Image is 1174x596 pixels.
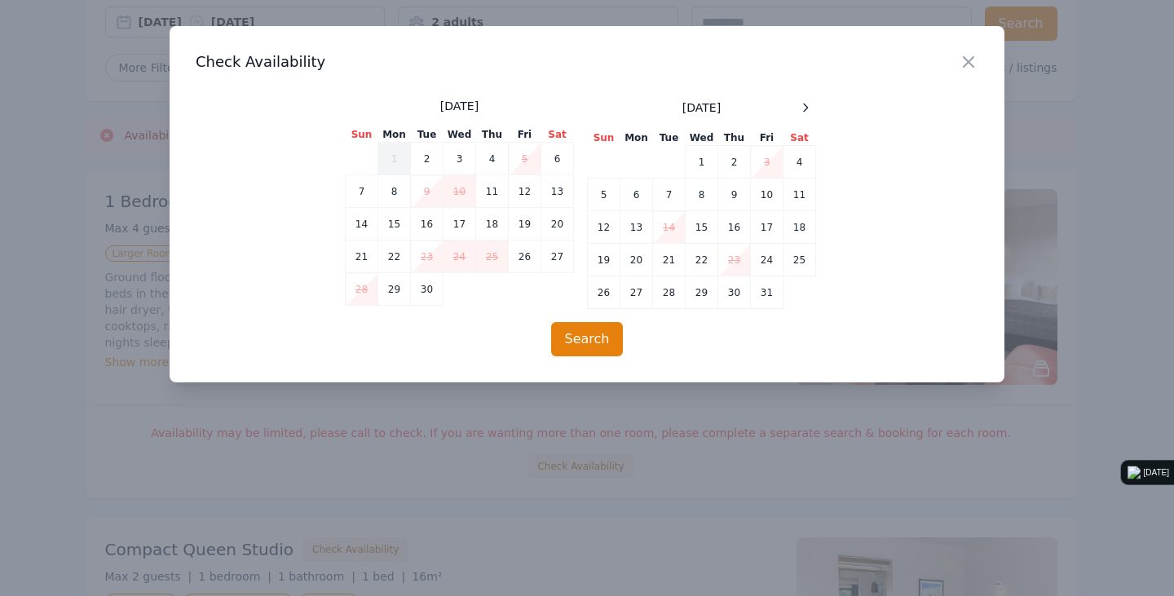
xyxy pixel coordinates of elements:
td: 24 [751,244,783,276]
td: 15 [378,208,411,241]
img: logo [1128,466,1141,479]
th: Mon [378,127,411,143]
td: 27 [541,241,574,273]
td: 3 [751,146,783,179]
td: 31 [751,276,783,309]
td: 7 [653,179,686,211]
span: [DATE] [682,99,721,116]
td: 17 [751,211,783,244]
td: 22 [378,241,411,273]
td: 5 [509,143,541,175]
div: [DATE] [1144,466,1169,479]
td: 17 [444,208,476,241]
td: 9 [718,179,751,211]
td: 8 [378,175,411,208]
td: 26 [509,241,541,273]
td: 26 [588,276,620,309]
td: 10 [444,175,476,208]
td: 12 [588,211,620,244]
td: 21 [346,241,378,273]
td: 9 [411,175,444,208]
td: 19 [509,208,541,241]
td: 30 [411,273,444,306]
th: Sun [346,127,378,143]
button: Search [551,322,624,356]
td: 12 [509,175,541,208]
td: 20 [541,208,574,241]
td: 18 [476,208,509,241]
td: 29 [686,276,718,309]
th: Thu [718,130,751,146]
td: 13 [541,175,574,208]
td: 11 [476,175,509,208]
td: 1 [686,146,718,179]
th: Fri [509,127,541,143]
td: 30 [718,276,751,309]
th: Sat [541,127,574,143]
td: 2 [411,143,444,175]
td: 14 [653,211,686,244]
td: 4 [476,143,509,175]
td: 11 [783,179,816,211]
th: Tue [653,130,686,146]
td: 25 [476,241,509,273]
td: 1 [378,143,411,175]
td: 22 [686,244,718,276]
td: 29 [378,273,411,306]
span: [DATE] [440,98,479,114]
td: 19 [588,244,620,276]
th: Fri [751,130,783,146]
td: 5 [588,179,620,211]
th: Tue [411,127,444,143]
td: 4 [783,146,816,179]
td: 23 [411,241,444,273]
td: 13 [620,211,653,244]
th: Sat [783,130,816,146]
td: 6 [620,179,653,211]
td: 28 [653,276,686,309]
td: 24 [444,241,476,273]
th: Sun [588,130,620,146]
td: 21 [653,244,686,276]
td: 8 [686,179,718,211]
td: 25 [783,244,816,276]
td: 16 [411,208,444,241]
td: 14 [346,208,378,241]
th: Wed [444,127,476,143]
td: 2 [718,146,751,179]
td: 15 [686,211,718,244]
td: 27 [620,276,653,309]
td: 3 [444,143,476,175]
td: 7 [346,175,378,208]
td: 20 [620,244,653,276]
th: Wed [686,130,718,146]
td: 10 [751,179,783,211]
td: 23 [718,244,751,276]
td: 18 [783,211,816,244]
th: Thu [476,127,509,143]
td: 16 [718,211,751,244]
th: Mon [620,130,653,146]
td: 28 [346,273,378,306]
td: 6 [541,143,574,175]
h3: Check Availability [196,52,978,72]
